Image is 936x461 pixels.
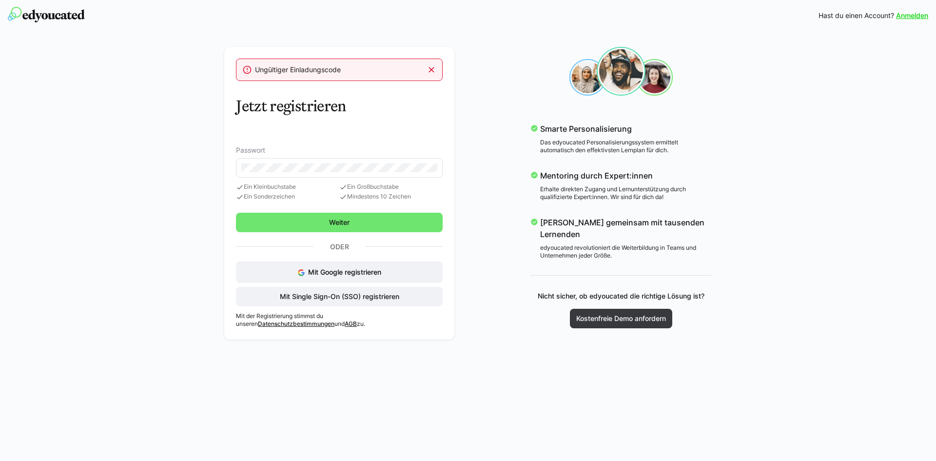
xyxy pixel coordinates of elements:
[278,292,401,301] span: Mit Single Sign-On (SSO) registrieren
[236,261,443,283] button: Mit Google registrieren
[540,217,712,240] p: [PERSON_NAME] gemeinsam mit tausenden Lernenden
[540,244,712,260] p: edyoucated revolutioniert die Weiterbildung in Teams und Unternehmen jeder Größe.
[896,11,928,20] a: Anmelden
[236,183,339,191] span: Ein Kleinbuchstabe
[236,193,339,201] span: Ein Sonderzeichen
[540,123,712,135] p: Smarte Personalisierung
[308,268,381,276] span: Mit Google registrieren
[570,309,672,328] a: Kostenfreie Demo anfordern
[236,97,443,115] h3: Jetzt registrieren
[345,320,357,327] a: AGB
[819,11,894,20] span: Hast du einen Account?
[258,320,334,327] a: Datenschutzbestimmungen
[8,7,85,22] img: edyoucated
[569,47,673,96] img: sign-up_faces.svg
[313,240,365,254] p: Oder
[255,65,341,74] span: Ungültiger Einladungscode
[575,314,667,323] span: Kostenfreie Demo anfordern
[339,193,443,201] span: Mindestens 10 Zeichen
[540,185,712,201] p: Erhalte direkten Zugang und Lernunterstützung durch qualifizierte Expert:innen. Wir sind für dich...
[236,312,443,328] p: Mit der Registrierung stimmst du unseren und zu.
[236,287,443,306] button: Mit Single Sign-On (SSO) registrieren
[538,291,704,301] p: Nicht sicher, ob edyoucated die richtige Lösung ist?
[236,213,443,232] button: Weiter
[540,139,712,154] p: Das edyoucated Personalisierungssystem ermittelt automatisch den effektivsten Lernplan für dich.
[236,146,265,154] span: Passwort
[540,170,712,181] p: Mentoring durch Expert:innen
[328,218,351,227] span: Weiter
[339,183,443,191] span: Ein Großbuchstabe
